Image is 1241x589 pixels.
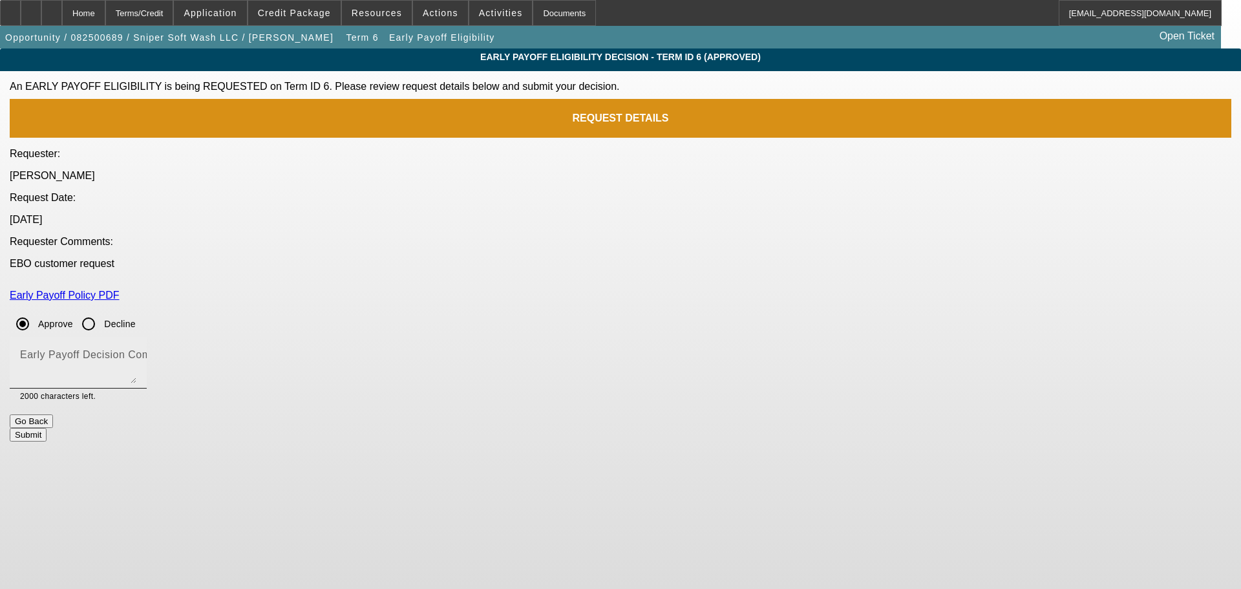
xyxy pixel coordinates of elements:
[342,26,383,49] button: Term 6
[10,81,620,92] span: An EARLY PAYOFF ELIGIBILITY is being REQUESTED on Term ID 6. Please review request details below ...
[1154,25,1220,47] a: Open Ticket
[10,170,1231,182] p: [PERSON_NAME]
[10,192,1231,204] p: Request Date:
[10,428,47,442] button: Submit
[346,32,378,43] span: Term 6
[101,317,135,330] label: Decline
[469,1,533,25] button: Activities
[10,258,1231,270] p: EBO customer request
[10,290,120,301] a: Early Payoff Policy PDF
[10,148,1231,160] p: Requester:
[10,414,53,428] button: Go Back
[389,32,495,43] span: Early Payoff Eligibility
[36,317,73,330] label: Approve
[342,1,412,25] button: Resources
[10,236,1231,248] p: Requester Comments:
[10,112,1231,124] p: REQUEST DETAILS
[479,8,523,18] span: Activities
[10,52,1231,62] span: Early Payoff Eligibility Decision - Term ID 6 (Approved)
[258,8,331,18] span: Credit Package
[352,8,402,18] span: Resources
[413,1,468,25] button: Actions
[20,349,175,360] mat-label: Early Payoff Decision Comment
[386,26,498,49] button: Early Payoff Eligibility
[20,389,96,403] mat-hint: 2000 characters left.
[423,8,458,18] span: Actions
[10,214,1231,226] p: [DATE]
[184,8,237,18] span: Application
[248,1,341,25] button: Credit Package
[5,32,334,43] span: Opportunity / 082500689 / Sniper Soft Wash LLC / [PERSON_NAME]
[174,1,246,25] button: Application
